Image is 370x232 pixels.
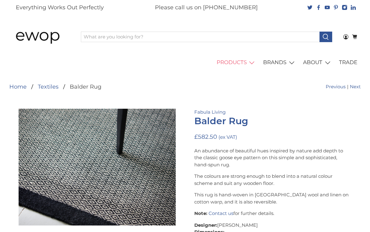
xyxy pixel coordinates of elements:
[194,222,217,228] strong: Designer:
[194,191,351,205] p: This rug is hand-woven in [GEOGRAPHIC_DATA] wool and linen on cotton warp, and it is also reversi...
[16,3,104,12] p: Everything Works Out Perfectly
[346,83,350,90] span: |
[213,54,260,71] a: PRODUCTS
[194,109,226,115] a: Fabula Living
[218,134,237,140] small: (ex VAT)
[9,84,27,90] a: Home
[194,210,207,216] strong: Note:
[9,54,361,71] nav: main navigation
[19,109,176,225] img: Balder Rug
[209,210,233,216] a: Contact us
[155,3,258,12] p: Please call us on [PHONE_NUMBER]
[336,54,361,71] a: TRADE
[194,147,351,169] p: An abundance of beautiful hues inspired by nature add depth to the classic goose eye pattern on t...
[59,84,101,90] li: Balder Rug
[81,32,320,42] input: What are you looking for?
[194,133,217,140] span: £582.50
[194,116,351,126] h1: Balder Rug
[233,210,274,216] span: for further details.
[38,84,59,90] a: Textiles
[326,83,346,90] a: Previous
[260,54,300,71] a: BRANDS
[350,83,361,90] a: Next
[194,173,351,187] p: The colours are strong enough to blend into a natural colour scheme and suit any wooden floor.
[300,54,336,71] a: ABOUT
[9,84,101,90] nav: breadcrumbs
